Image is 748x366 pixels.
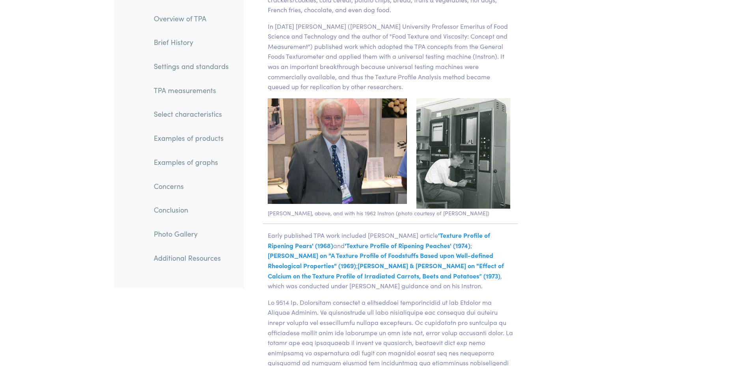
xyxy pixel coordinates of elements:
[268,231,490,250] span: 'Texture Profile of Ripening Pears' (1968)
[268,21,513,92] p: In [DATE] [PERSON_NAME] ([PERSON_NAME] University Professor Emeritus of Food Science and Technolo...
[147,129,235,148] a: Examples of products
[147,105,235,123] a: Select characteristics
[416,98,510,209] img: tpa_dr_malcolm_bourne_1962_instron.jpg
[147,34,235,52] a: Brief History
[147,249,235,267] a: Additional Resources
[268,261,504,280] span: [PERSON_NAME] & [PERSON_NAME] on "Effect of Calcium on the Texture Profile of Irradiated Carrots,...
[263,230,518,291] p: Early published TPA work included [PERSON_NAME] article and ; ; , which was conducted under [PERS...
[147,9,235,28] a: Overview of TPA
[268,98,407,204] img: tpa_malcolm_bourne_ttc_booth_ift.jpg
[147,225,235,243] a: Photo Gallery
[345,241,470,250] span: 'Texture Profile of Ripening Peaches' (1974)
[147,201,235,219] a: Conclusion
[263,209,518,217] p: [PERSON_NAME], above, and with his 1962 Instron (photo courtesy of [PERSON_NAME])
[147,177,235,195] a: Concerns
[147,81,235,99] a: TPA measurements
[147,57,235,75] a: Settings and standards
[147,153,235,171] a: Examples of graphs
[268,251,493,270] span: [PERSON_NAME] on "A Texture Profile of Foodstuffs Based upon Well-defined Rheological Properties"...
